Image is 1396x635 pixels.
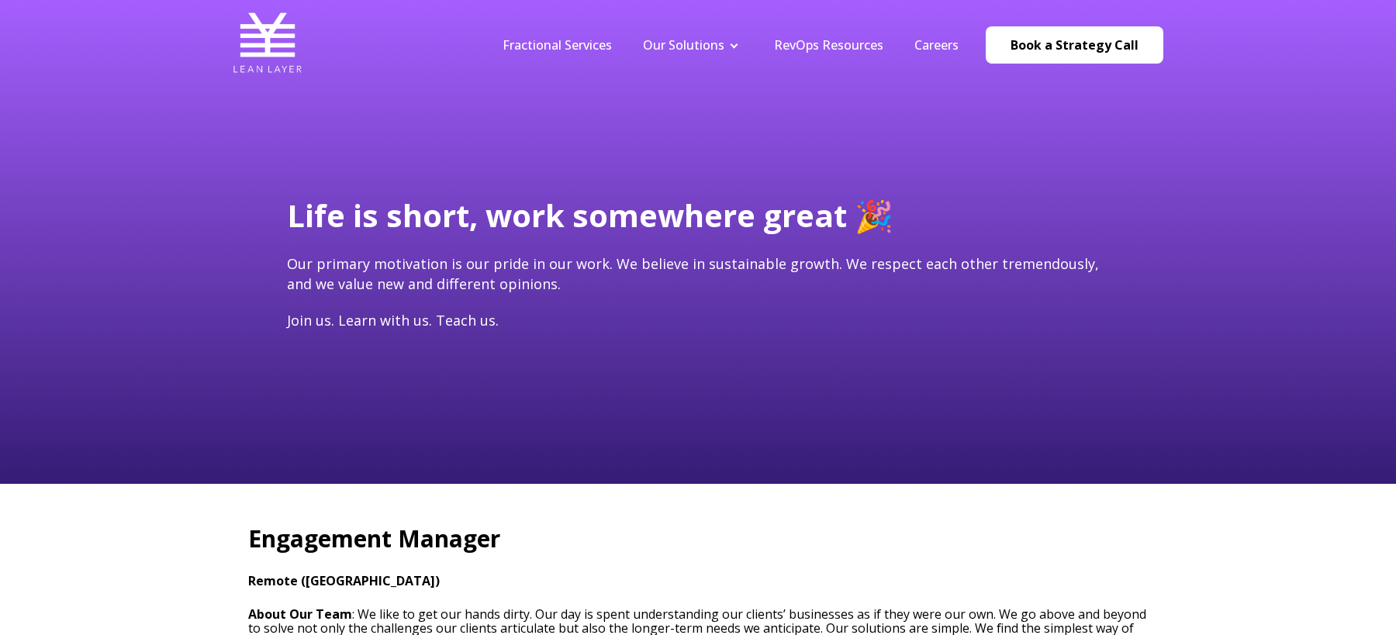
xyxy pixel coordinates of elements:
a: Book a Strategy Call [986,26,1163,64]
a: Our Solutions [643,36,724,53]
span: Our primary motivation is our pride in our work. We believe in sustainable growth. We respect eac... [287,254,1099,292]
strong: About Our Team [248,606,352,623]
span: Join us. Learn with us. Teach us. [287,311,499,330]
strong: Remote ([GEOGRAPHIC_DATA]) [248,572,440,589]
div: Navigation Menu [487,36,974,53]
img: Lean Layer Logo [233,8,302,78]
a: Careers [914,36,959,53]
h2: Engagement Manager [248,523,1148,555]
span: Life is short, work somewhere great 🎉 [287,194,893,236]
a: RevOps Resources [774,36,883,53]
a: Fractional Services [503,36,612,53]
